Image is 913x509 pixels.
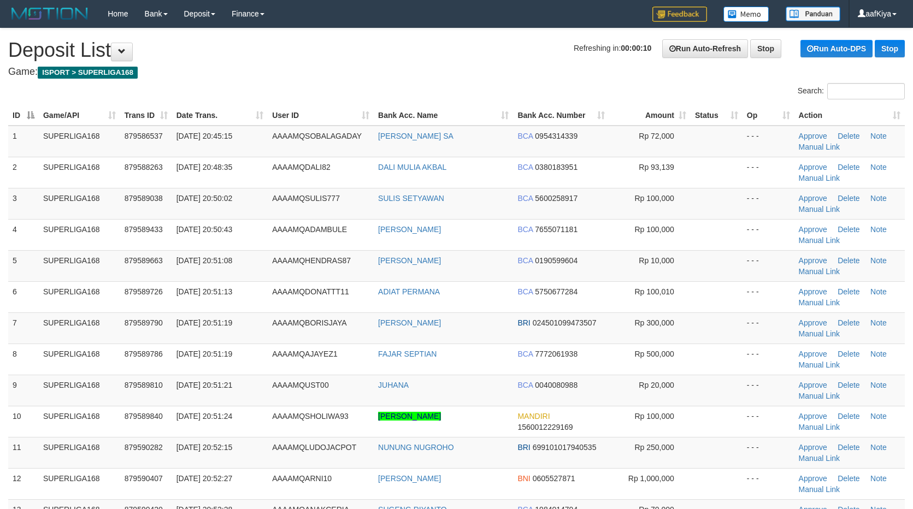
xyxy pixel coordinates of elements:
a: Run Auto-DPS [800,40,873,57]
a: Manual Link [799,392,840,400]
td: - - - [743,437,794,468]
span: Rp 100,010 [634,287,674,296]
span: Rp 10,000 [639,256,674,265]
span: 879588263 [125,163,163,171]
a: [PERSON_NAME] [378,412,441,421]
a: [PERSON_NAME] [378,318,441,327]
span: Copy 024501099473507 to clipboard [533,318,597,327]
td: - - - [743,219,794,250]
a: DALI MULIA AKBAL [378,163,446,171]
a: SULIS SETYAWAN [378,194,444,203]
a: Approve [799,256,827,265]
a: Note [870,163,887,171]
span: AAAAMQADAMBULE [272,225,347,234]
strong: 00:00:10 [621,44,651,52]
a: Manual Link [799,329,840,338]
a: Delete [838,443,859,452]
td: 3 [8,188,39,219]
a: FAJAR SEPTIAN [378,350,437,358]
span: AAAAMQBORISJAYA [272,318,346,327]
a: Note [870,350,887,358]
span: Copy 7772061938 to clipboard [535,350,578,358]
span: 879590282 [125,443,163,452]
td: 6 [8,281,39,312]
span: Rp 1,000,000 [628,474,674,483]
span: Copy 0190599604 to clipboard [535,256,578,265]
span: 879589038 [125,194,163,203]
span: Rp 100,000 [634,225,674,234]
td: SUPERLIGA168 [39,312,120,344]
span: 879589433 [125,225,163,234]
span: MANDIRI [517,412,550,421]
a: Note [870,256,887,265]
a: Manual Link [799,143,840,151]
span: Copy 0954314339 to clipboard [535,132,578,140]
a: Manual Link [799,485,840,494]
span: Copy 0380183951 to clipboard [535,163,578,171]
td: - - - [743,312,794,344]
a: Approve [799,443,827,452]
span: Copy 699101017940535 to clipboard [533,443,597,452]
a: Manual Link [799,267,840,276]
td: 5 [8,250,39,281]
span: 879589663 [125,256,163,265]
h4: Game: [8,67,905,78]
a: [PERSON_NAME] [378,256,441,265]
a: Approve [799,318,827,327]
td: - - - [743,468,794,499]
td: 2 [8,157,39,188]
span: Rp 100,000 [634,412,674,421]
span: AAAAMQUST00 [272,381,328,389]
th: Bank Acc. Name: activate to sort column ascending [374,105,513,126]
a: Stop [875,40,905,57]
img: MOTION_logo.png [8,5,91,22]
th: Date Trans.: activate to sort column ascending [172,105,268,126]
a: Note [870,443,887,452]
span: Rp 20,000 [639,381,674,389]
a: [PERSON_NAME] [378,474,441,483]
a: Approve [799,412,827,421]
span: Refreshing in: [574,44,651,52]
span: ISPORT > SUPERLIGA168 [38,67,138,79]
td: 11 [8,437,39,468]
span: [DATE] 20:51:19 [176,318,232,327]
a: [PERSON_NAME] SA [378,132,453,140]
a: Manual Link [799,298,840,307]
a: Approve [799,350,827,358]
a: JUHANA [378,381,409,389]
a: Note [870,412,887,421]
a: Note [870,381,887,389]
span: [DATE] 20:50:43 [176,225,232,234]
a: NUNUNG NUGROHO [378,443,453,452]
th: ID: activate to sort column descending [8,105,39,126]
a: Approve [799,225,827,234]
span: [DATE] 20:51:13 [176,287,232,296]
a: Delete [838,412,859,421]
a: Note [870,474,887,483]
a: Approve [799,287,827,296]
a: Note [870,318,887,327]
img: Feedback.jpg [652,7,707,22]
td: - - - [743,281,794,312]
span: 879589786 [125,350,163,358]
span: AAAAMQSOBALAGADAY [272,132,362,140]
a: Manual Link [799,423,840,431]
td: - - - [743,250,794,281]
td: SUPERLIGA168 [39,281,120,312]
a: Manual Link [799,236,840,245]
th: Game/API: activate to sort column ascending [39,105,120,126]
span: BCA [517,381,533,389]
td: 9 [8,375,39,406]
a: Delete [838,194,859,203]
a: Note [870,132,887,140]
span: [DATE] 20:50:02 [176,194,232,203]
th: User ID: activate to sort column ascending [268,105,374,126]
td: 12 [8,468,39,499]
a: Stop [750,39,781,58]
a: Delete [838,225,859,234]
span: Rp 300,000 [634,318,674,327]
td: - - - [743,188,794,219]
a: Manual Link [799,360,840,369]
span: AAAAMQSULIS777 [272,194,340,203]
td: - - - [743,157,794,188]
